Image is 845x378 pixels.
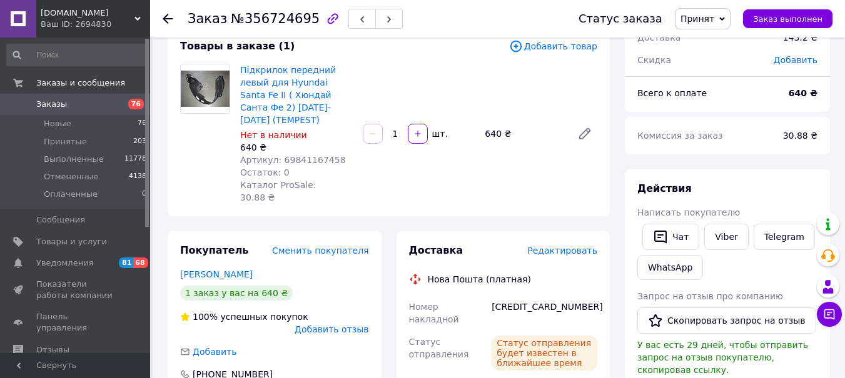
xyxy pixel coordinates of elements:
[240,141,353,154] div: 640 ₴
[36,344,69,356] span: Отзывы
[44,136,87,147] span: Принятые
[163,12,173,25] div: Вернуться назад
[36,279,116,301] span: Показатели работы компании
[704,224,748,250] a: Viber
[572,121,597,146] a: Редактировать
[240,167,290,177] span: Остаток: 0
[489,296,600,331] div: [CREDIT_CARD_NUMBER]
[637,88,707,98] span: Всего к оплате
[36,214,85,226] span: Сообщения
[754,224,815,250] a: Telegram
[129,171,146,182] span: 4138
[817,302,842,327] button: Чат с покупателем
[637,55,671,65] span: Скидка
[789,88,817,98] b: 640 ₴
[44,118,71,129] span: Новые
[579,12,662,25] div: Статус заказа
[240,130,307,140] span: Нет в наличии
[409,337,469,359] span: Статус отправления
[409,244,463,256] span: Доставка
[637,207,740,217] span: Написать покупателю
[36,77,125,89] span: Заказы и сообщения
[44,189,98,200] span: Оплаченные
[180,311,308,323] div: успешных покупок
[44,171,98,182] span: Отмененные
[142,189,146,200] span: 0
[429,127,449,140] div: шт.
[783,131,817,141] span: 30.88 ₴
[774,55,817,65] span: Добавить
[44,154,104,165] span: Выполненные
[231,11,320,26] span: №356724695
[753,14,822,24] span: Заказ выполнен
[124,154,146,165] span: 11778
[180,244,248,256] span: Покупатель
[480,125,567,142] div: 640 ₴
[240,155,346,165] span: Артикул: 69841167458
[41,19,150,30] div: Ваш ID: 2694830
[119,257,133,268] span: 81
[509,39,597,53] span: Добавить товар
[637,131,723,141] span: Комиссия за заказ
[637,307,816,334] button: Скопировать запрос на отзыв
[180,286,293,301] div: 1 заказ у вас на 640 ₴
[6,44,148,66] input: Поиск
[193,312,218,322] span: 100%
[138,118,146,129] span: 76
[36,311,116,334] span: Панель управления
[425,273,534,286] div: Нова Пошта (платная)
[272,246,368,256] span: Сменить покупателя
[36,99,67,110] span: Заказы
[240,180,316,202] span: Каталог ProSale: 30.88 ₴
[133,257,148,268] span: 68
[642,224,699,250] button: Чат
[743,9,832,28] button: Заказ выполнен
[637,32,681,42] span: Доставка
[128,99,144,109] span: 76
[181,71,230,107] img: Підкрилок передний левый для Hyundai Santa Fe II ( Хюндай Санта Фе 2) 2006-2009 (TEMPEST)
[295,324,368,334] span: Добавить отзыв
[41,7,134,19] span: kyzovoptika.com.ua
[637,255,703,280] a: WhatsApp
[681,14,714,24] span: Принят
[637,291,783,301] span: Запрос на отзыв про компанию
[180,40,295,52] span: Товары в заказе (1)
[180,269,253,279] a: [PERSON_NAME]
[240,65,336,125] a: Підкрилок передний левый для Hyundai Santa Fe II ( Хюндай Санта Фе 2) [DATE]-[DATE] (TEMPEST)
[193,347,236,357] span: Добавить
[637,182,692,194] span: Действия
[36,257,93,269] span: Уведомления
[188,11,227,26] span: Заказ
[133,136,146,147] span: 203
[637,340,808,375] span: У вас есть 29 дней, чтобы отправить запрос на отзыв покупателю, скопировав ссылку.
[527,246,597,256] span: Редактировать
[36,236,107,247] span: Товары и услуги
[409,302,459,324] span: Номер накладной
[492,336,597,371] div: Статус отправления будет известен в ближайшее время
